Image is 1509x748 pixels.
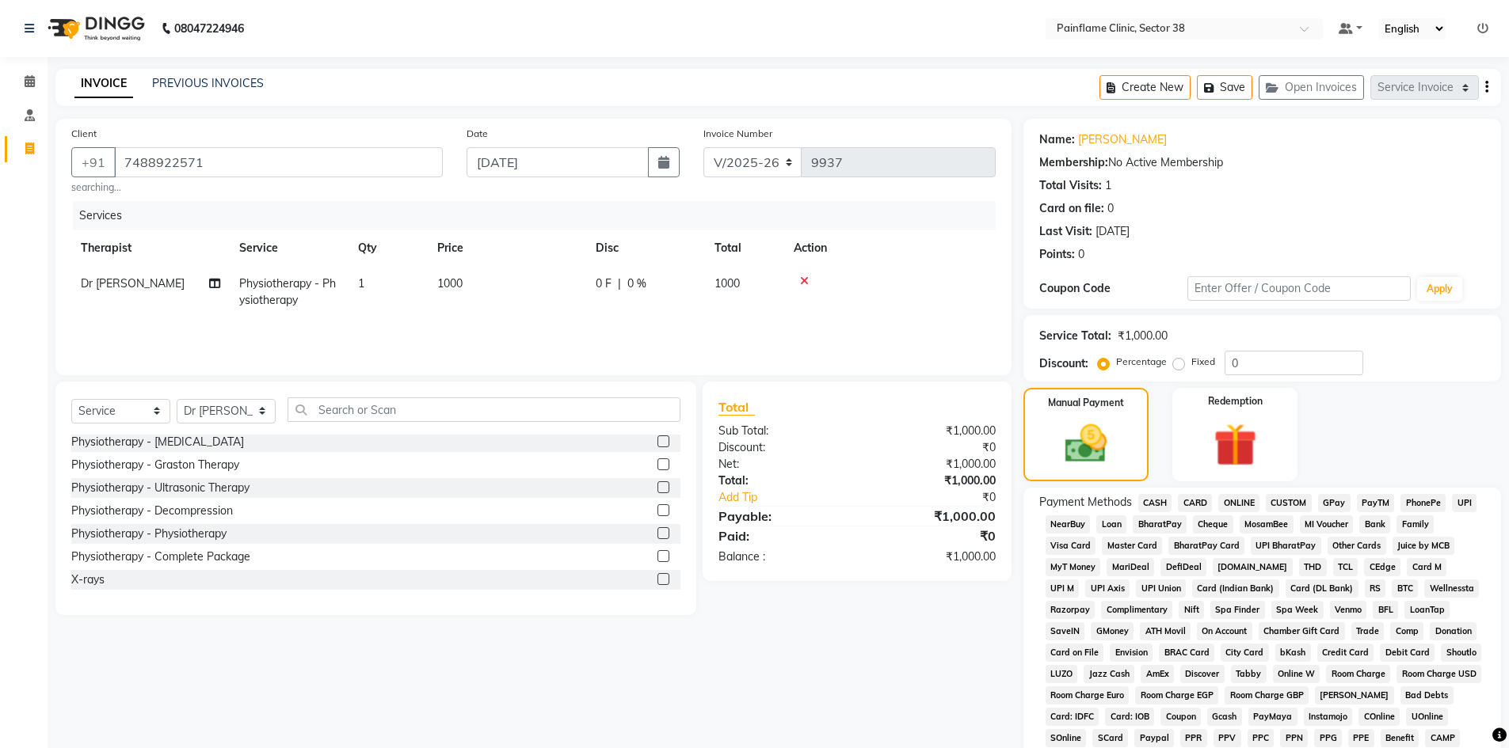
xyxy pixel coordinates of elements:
[1208,394,1263,408] label: Redemption
[1133,515,1187,533] span: BharatPay
[1159,644,1214,662] span: BRAC Card
[1221,644,1269,662] span: City Card
[1430,622,1477,640] span: Donation
[1187,276,1411,301] input: Enter Offer / Coupon Code
[71,147,116,177] button: +91
[1039,154,1108,171] div: Membership:
[1107,558,1154,576] span: MariDeal
[1092,729,1128,747] span: SCard
[1160,558,1206,576] span: DefiDeal
[1318,494,1351,512] span: GPay
[230,230,349,266] th: Service
[71,180,443,195] small: searching...
[1328,537,1386,555] span: Other Cards
[1351,622,1385,640] span: Trade
[1259,75,1364,100] button: Open Invoices
[718,399,755,416] span: Total
[1213,558,1293,576] span: [DOMAIN_NAME]
[784,230,996,266] th: Action
[1364,558,1400,576] span: CEdge
[1248,729,1275,747] span: PPC
[1314,729,1342,747] span: PPG
[1141,665,1174,683] span: AmEx
[71,457,239,473] div: Physiotherapy - Graston Therapy
[1179,601,1204,619] span: Nift
[1039,177,1102,194] div: Total Visits:
[1358,708,1400,726] span: COnline
[1231,665,1267,683] span: Tabby
[1271,601,1324,619] span: Spa Week
[1102,537,1162,555] span: Master Card
[1046,622,1085,640] span: SaveIN
[707,423,857,439] div: Sub Total:
[1280,729,1308,747] span: PPN
[1425,729,1460,747] span: CAMP
[1400,494,1446,512] span: PhonePe
[1046,644,1104,662] span: Card on File
[1304,708,1353,726] span: Instamojo
[857,456,1008,473] div: ₹1,000.00
[1452,494,1477,512] span: UPI
[1197,75,1252,100] button: Save
[1417,277,1462,301] button: Apply
[1315,686,1394,704] span: [PERSON_NAME]
[1168,537,1244,555] span: BharatPay Card
[1240,515,1294,533] span: MosamBee
[1091,622,1134,640] span: GMoney
[1048,396,1124,410] label: Manual Payment
[857,526,1008,545] div: ₹0
[714,276,740,290] span: 1000
[1193,515,1233,533] span: Cheque
[1078,246,1084,263] div: 0
[1046,601,1096,619] span: Razorpay
[1140,622,1191,640] span: ATH Movil
[40,6,149,51] img: logo
[1214,729,1241,747] span: PPV
[1390,622,1423,640] span: Comp
[1191,355,1215,369] label: Fixed
[1326,665,1390,683] span: Room Charge
[81,276,185,290] span: Dr [PERSON_NAME]
[1218,494,1259,512] span: ONLINE
[1039,200,1104,217] div: Card on file:
[1178,494,1212,512] span: CARD
[1407,558,1446,576] span: Card M
[707,507,857,526] div: Payable:
[1096,223,1130,240] div: [DATE]
[239,276,336,307] span: Physiotherapy - Physiotherapy
[428,230,586,266] th: Price
[71,526,227,542] div: Physiotherapy - Physiotherapy
[627,275,646,292] span: 0 %
[152,76,264,90] a: PREVIOUS INVOICES
[857,507,1008,526] div: ₹1,000.00
[707,439,857,456] div: Discount:
[1085,579,1130,598] span: UPI Axis
[1333,558,1358,576] span: TCL
[1266,494,1312,512] span: CUSTOM
[1392,579,1418,598] span: BTC
[1039,154,1485,171] div: No Active Membership
[71,571,105,588] div: X-rays
[1210,601,1265,619] span: Spa Finder
[1441,644,1481,662] span: Shoutlo
[1046,665,1078,683] span: LUZO
[1046,515,1091,533] span: NearBuy
[1136,579,1186,598] span: UPI Union
[707,473,857,489] div: Total:
[1039,246,1075,263] div: Points:
[74,70,133,98] a: INVOICE
[1084,665,1134,683] span: Jazz Cash
[358,276,364,290] span: 1
[349,230,428,266] th: Qty
[1286,579,1358,598] span: Card (DL Bank)
[1197,622,1252,640] span: On Account
[1225,686,1309,704] span: Room Charge GBP
[1381,729,1419,747] span: Benefit
[1116,355,1167,369] label: Percentage
[1348,729,1374,747] span: PPE
[882,489,1008,506] div: ₹0
[1275,644,1311,662] span: bKash
[705,230,784,266] th: Total
[71,480,250,496] div: Physiotherapy - Ultrasonic Therapy
[1200,418,1271,472] img: _gift.svg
